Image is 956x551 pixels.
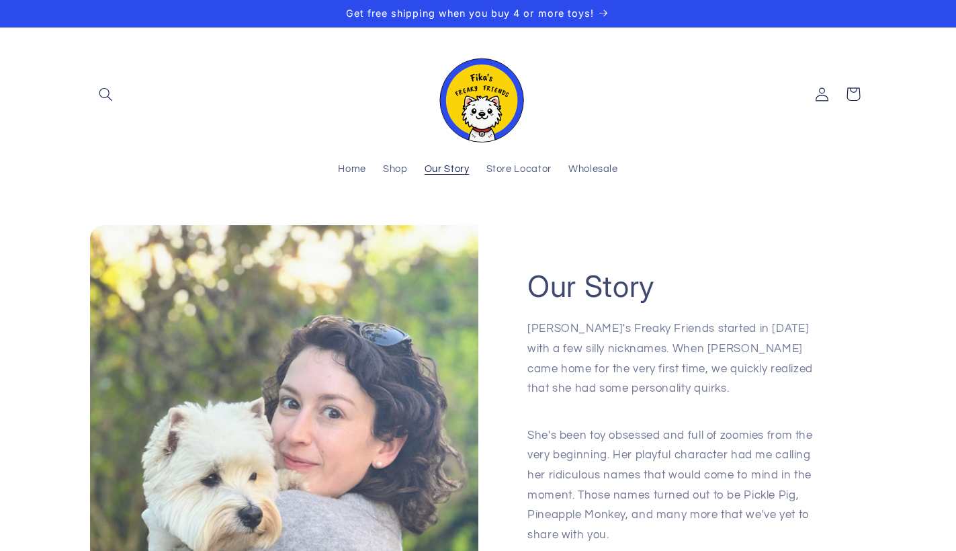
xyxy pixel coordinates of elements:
[560,155,626,185] a: Wholesale
[374,155,416,185] a: Shop
[383,163,408,176] span: Shop
[478,155,560,185] a: Store Locator
[90,79,121,110] summary: Search
[527,265,655,303] h2: Our Story
[338,163,366,176] span: Home
[425,163,470,176] span: Our Story
[527,316,817,416] p: [PERSON_NAME]'s Freaky Friends started in [DATE] with a few silly nicknames. When [PERSON_NAME] c...
[330,155,375,185] a: Home
[416,155,478,185] a: Our Story
[568,163,618,176] span: Wholesale
[426,41,531,148] a: Fika's Freaky Friends
[486,163,552,176] span: Store Locator
[346,7,594,19] span: Get free shipping when you buy 4 or more toys!
[431,46,525,142] img: Fika's Freaky Friends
